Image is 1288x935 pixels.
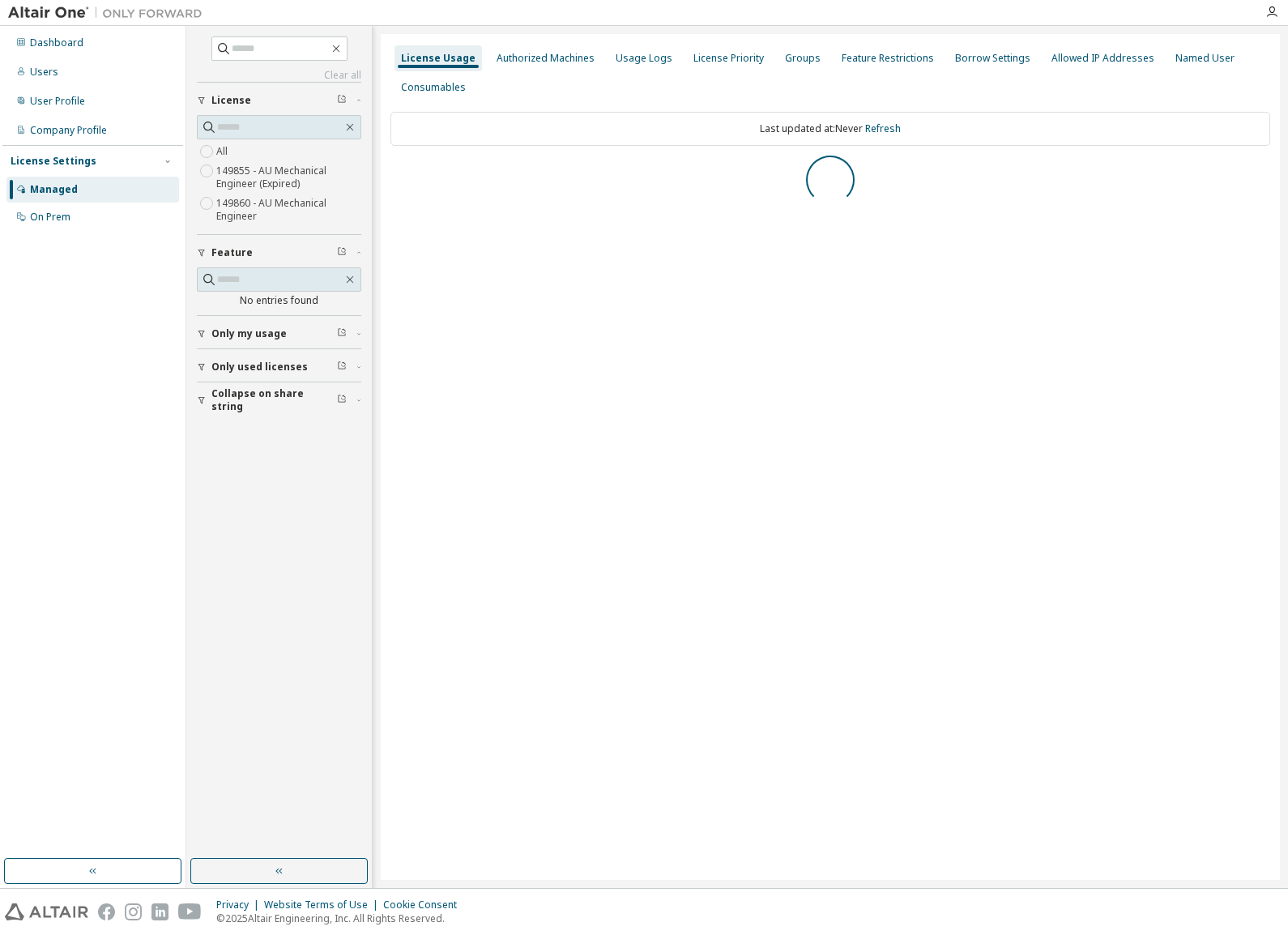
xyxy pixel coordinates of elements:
label: 149855 - AU Mechanical Engineer (Expired) [216,161,361,194]
span: License [211,94,251,107]
p: © 2025 Altair Engineering, Inc. All Rights Reserved. [216,912,467,925]
button: Feature [197,235,361,271]
img: instagram.svg [125,903,142,920]
label: 149860 - AU Mechanical Engineer [216,194,361,226]
button: Only used licenses [197,349,361,385]
span: Only my usage [211,327,287,340]
img: linkedin.svg [151,903,168,920]
div: License Priority [693,52,764,65]
button: Only my usage [197,316,361,352]
div: Groups [785,52,821,65]
div: No entries found [197,294,361,307]
button: License [197,83,361,118]
div: Consumables [401,81,466,94]
span: Clear filter [337,394,347,407]
div: Users [30,66,58,79]
img: altair_logo.svg [5,903,88,920]
div: Borrow Settings [955,52,1030,65]
a: Clear all [197,69,361,82]
div: Usage Logs [616,52,672,65]
button: Collapse on share string [197,382,361,418]
span: Clear filter [337,246,347,259]
span: Feature [211,246,253,259]
div: Cookie Consent [383,899,467,912]
div: License Usage [401,52,476,65]
div: On Prem [30,211,70,224]
img: Altair One [8,5,211,21]
div: Company Profile [30,124,107,137]
div: Last updated at: Never [390,112,1270,146]
div: License Settings [11,155,96,168]
div: Website Terms of Use [264,899,383,912]
div: Dashboard [30,36,83,49]
img: facebook.svg [98,903,115,920]
div: Named User [1175,52,1235,65]
label: All [216,142,231,161]
div: Privacy [216,899,264,912]
div: Managed [30,183,78,196]
a: Refresh [865,122,901,135]
img: youtube.svg [178,903,202,920]
span: Collapse on share string [211,387,337,413]
div: Authorized Machines [497,52,595,65]
div: User Profile [30,95,85,108]
span: Only used licenses [211,361,308,374]
div: Allowed IP Addresses [1051,52,1154,65]
div: Feature Restrictions [842,52,934,65]
span: Clear filter [337,361,347,374]
span: Clear filter [337,327,347,340]
span: Clear filter [337,94,347,107]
